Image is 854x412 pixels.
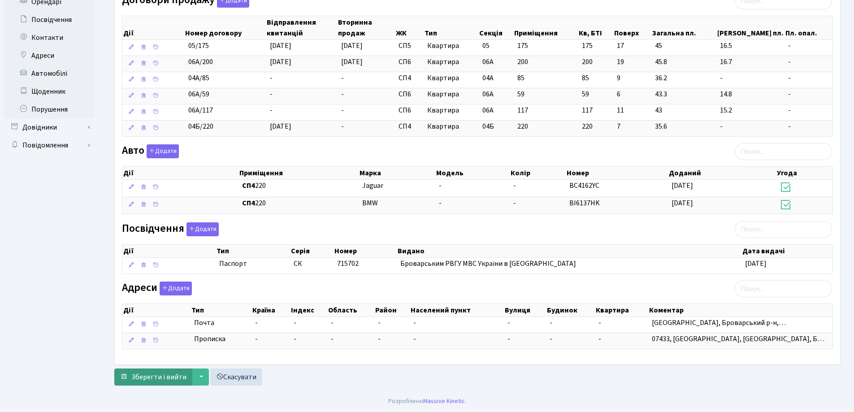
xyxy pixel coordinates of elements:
[788,41,829,51] span: -
[184,221,219,236] a: Додати
[266,16,337,39] th: Відправлення квитанцій
[294,334,296,344] span: -
[331,318,334,328] span: -
[550,334,552,344] span: -
[439,198,442,208] span: -
[184,16,266,39] th: Номер договору
[194,334,225,344] span: Прописка
[219,259,286,269] span: Паспорт
[399,57,420,67] span: СП6
[566,167,668,179] th: Номер
[255,318,286,328] span: -
[582,105,610,116] span: 117
[582,57,610,67] span: 200
[598,318,601,328] span: -
[251,304,290,317] th: Країна
[735,280,832,297] input: Пошук...
[255,334,286,344] span: -
[4,29,94,47] a: Контакти
[4,65,94,82] a: Автомобілі
[582,73,610,83] span: 85
[435,167,510,179] th: Модель
[114,369,192,386] button: Зберегти і вийти
[270,105,273,115] span: -
[191,304,251,317] th: Тип
[582,89,610,100] span: 59
[672,181,693,191] span: [DATE]
[4,82,94,100] a: Щоденник
[399,121,420,132] span: СП4
[188,41,209,51] span: 05/175
[482,41,490,51] span: 05
[270,57,291,67] span: [DATE]
[788,105,829,116] span: -
[648,304,832,317] th: Коментар
[672,198,693,208] span: [DATE]
[482,121,494,131] span: 04Б
[546,304,594,317] th: Будинок
[720,121,781,132] span: -
[4,11,94,29] a: Посвідчення
[399,105,420,116] span: СП6
[341,89,344,99] span: -
[655,89,713,100] span: 43.3
[122,304,191,317] th: Дії
[507,334,510,344] span: -
[4,118,94,136] a: Довідники
[337,259,359,269] span: 715702
[482,73,494,83] span: 04А
[186,222,219,236] button: Посвідчення
[122,282,192,295] label: Адреси
[720,41,781,51] span: 16.5
[652,318,786,328] span: [GEOGRAPHIC_DATA], Броварський р-н,…
[517,89,525,99] span: 59
[655,73,713,83] span: 36.2
[517,121,528,131] span: 220
[341,73,344,83] span: -
[513,16,578,39] th: Приміщення
[569,181,599,191] span: BC4162YC
[510,167,566,179] th: Колір
[388,396,466,406] div: Розроблено .
[399,89,420,100] span: СП6
[378,334,381,344] span: -
[788,89,829,100] span: -
[341,105,344,115] span: -
[427,121,475,132] span: Квартира
[400,259,576,269] span: Броварським РВГУ МВС України в [GEOGRAPHIC_DATA]
[188,73,209,83] span: 04А/85
[399,73,420,83] span: СП4
[517,105,528,115] span: 117
[188,121,213,131] span: 04Б/220
[482,89,494,99] span: 06А
[745,259,767,269] span: [DATE]
[238,167,359,179] th: Приміщення
[776,167,832,179] th: Угода
[478,16,514,39] th: Секція
[668,167,776,179] th: Доданий
[397,245,742,257] th: Видано
[331,334,334,344] span: -
[242,181,355,191] span: 220
[4,47,94,65] a: Адреси
[294,318,296,328] span: -
[517,73,525,83] span: 85
[720,105,781,116] span: 15.2
[188,89,209,99] span: 06А/59
[617,121,648,132] span: 7
[617,89,648,100] span: 6
[290,245,334,257] th: Серія
[413,334,416,344] span: -
[413,318,416,328] span: -
[378,318,381,328] span: -
[242,198,255,208] b: СП4
[735,143,832,160] input: Пошук...
[569,198,600,208] span: BI6137HK
[788,73,829,83] span: -
[513,198,516,208] span: -
[582,121,610,132] span: 220
[517,57,528,67] span: 200
[374,304,410,317] th: Район
[788,57,829,67] span: -
[617,73,648,83] span: 9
